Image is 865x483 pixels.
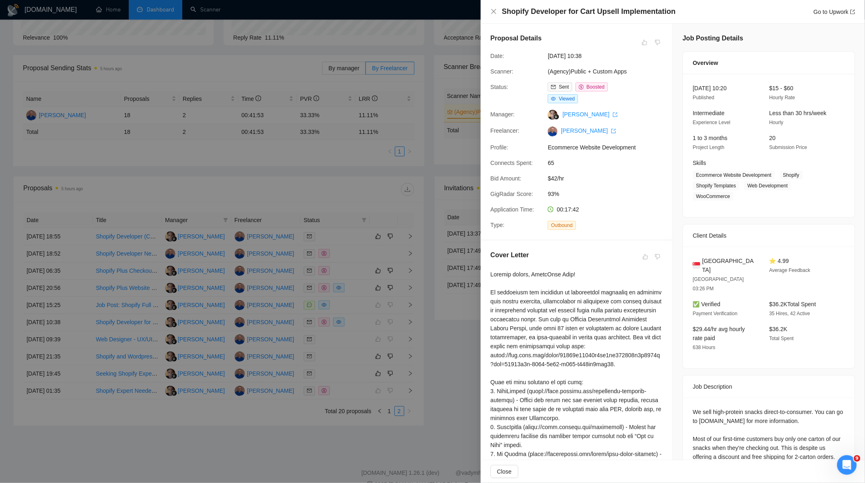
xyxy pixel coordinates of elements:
span: $36.2K Total Spent [769,301,816,307]
h5: Proposal Details [491,33,542,43]
div: Job Description [693,376,845,398]
span: Ecommerce Website Development [548,143,670,152]
span: close [491,8,497,15]
p: Был в сети 6 ч назад [40,10,98,18]
span: Connects Spent: [491,160,533,166]
div: Закрыть [143,3,158,18]
span: Average Feedback [769,267,811,273]
iframe: Intercom live chat [837,455,857,475]
img: Profile image for Nazar [23,4,36,18]
span: Hourly Rate [769,95,795,100]
h5: Job Posting Details [683,33,743,43]
span: Shopify Templates [693,181,740,190]
span: 9 [854,455,861,462]
span: Shopify [780,171,803,180]
span: export [613,112,618,117]
button: Средство выбора GIF-файла [26,261,32,267]
span: Status: [491,84,509,90]
span: export [611,129,616,134]
button: Close [491,8,497,15]
span: Payment Verification [693,311,737,316]
div: Доброго дня, я передав Ваше запитання, ми обговоримо Ваш кейс з командою, як тільки отримаємо апд... [13,151,128,183]
span: $42/hr [548,174,670,183]
span: Experience Level [693,120,731,125]
span: mail [551,85,556,89]
span: Less than 30 hrs/week [769,110,827,116]
span: 35 Hires, 42 Active [769,311,810,316]
span: $15 - $60 [769,85,793,91]
span: Published [693,95,715,100]
span: ✅ Verified [693,301,721,307]
span: 20 [769,135,776,141]
span: 93% [548,189,670,198]
span: Skills [693,160,706,166]
span: export [850,9,855,14]
img: c1gfRzHJo4lwB2uvQU6P4BT15O_lr8ReaehWjS0ADxTjCRy4vAPwXYrdgz0EeetcBO [548,127,558,136]
span: clock-circle [548,207,554,212]
span: [GEOGRAPHIC_DATA] 03:26 PM [693,276,744,292]
div: Client Details [693,225,845,247]
span: eye [551,96,556,101]
a: [PERSON_NAME] export [562,111,618,118]
span: Boosted [587,84,605,90]
div: Доброго ранку! Дякую, будемо чекати на вашу відповідь! [29,206,157,232]
button: Средство выбора эмодзи [13,261,19,267]
span: [DATE] 10:20 [693,85,727,91]
span: Type: [491,222,504,228]
span: Overview [693,58,718,67]
span: Close [497,467,512,476]
span: Manager: [491,111,515,118]
button: Close [491,465,518,478]
button: Start recording [52,261,58,267]
div: Функціонал вашої платформи дійсно корисний для нас, але рівень оплати в 400 долларів на квартал, ... [36,71,150,136]
span: Project Length [693,145,724,150]
span: Profile: [491,144,509,151]
span: Total Spent [769,336,794,341]
span: 00:17:42 [557,206,579,213]
span: WooCommerce [693,192,733,201]
span: Ecommerce Website Development [693,171,775,180]
span: Bid Amount: [491,175,522,182]
span: [DATE] 10:38 [548,51,670,60]
div: v.homliakov@gmail.com говорит… [7,206,157,238]
button: Главная [128,3,143,19]
span: Scanner: [491,68,513,75]
span: $36.2K [769,326,787,332]
div: Доброго ранку! Дякую, будемо чекати на вашу відповідь! [36,211,150,227]
span: GigRadar Score: [491,191,533,197]
a: (Agency)Public + Custom Apps [548,68,627,75]
div: Доброго дня, я передав Ваше запитання, ми обговоримо Ваш кейс з командою, як тільки отримаємо апд... [7,147,134,188]
button: Отправить сообщение… [140,258,153,271]
span: 65 [548,158,670,167]
span: ⭐ 4.99 [769,258,789,264]
span: Viewed [559,96,575,102]
span: Sent [559,84,569,90]
div: Підкажіть, будь ласка, чи була у вас змога обговорити наше питання? 🙏 [29,238,157,264]
span: 1 to 3 months [693,135,728,141]
div: 19 сентября [7,195,157,206]
span: 638 Hours [693,345,715,350]
div: v.homliakov@gmail.com говорит… [7,238,157,271]
div: Nazar говорит… [7,147,157,195]
h4: Shopify Developer for Cart Upsell Implementation [502,7,676,17]
span: $29.44/hr avg hourly rate paid [693,326,745,341]
h1: Nazar [40,4,58,10]
span: dollar [579,85,584,89]
h5: Cover Letter [491,250,529,260]
button: go back [5,3,21,19]
span: [GEOGRAPHIC_DATA] [702,256,756,274]
a: [PERSON_NAME] export [561,127,616,134]
img: 🇸🇬 [693,261,700,270]
span: Freelancer: [491,127,520,134]
span: Outbound [548,221,576,230]
span: Date: [491,53,504,59]
img: gigradar-bm.png [554,114,559,120]
span: Application Time: [491,206,534,213]
button: Добавить вложение [39,261,45,267]
span: Intermediate [693,110,725,116]
span: Submission Price [769,145,807,150]
a: Go to Upworkexport [813,9,855,15]
textarea: Ваше сообщение... [7,244,157,258]
span: Hourly [769,120,784,125]
span: Web Development [744,181,791,190]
